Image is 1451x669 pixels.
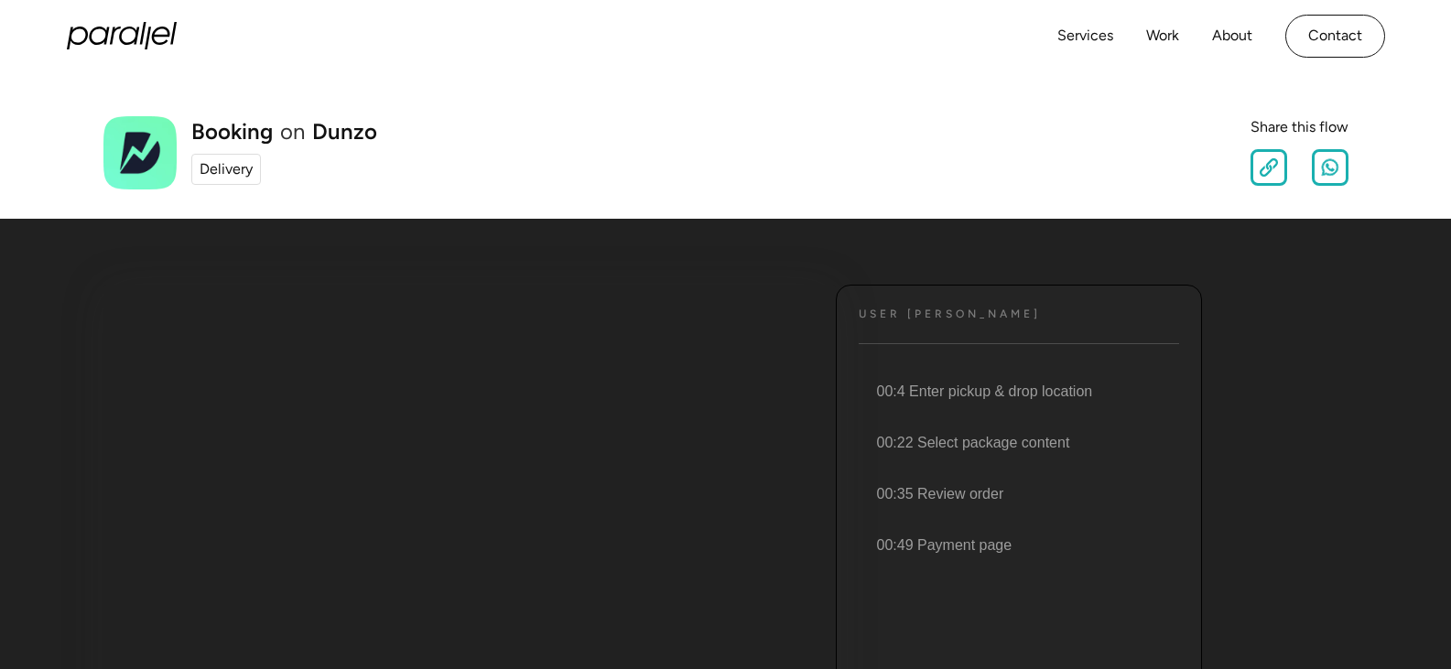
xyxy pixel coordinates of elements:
[280,121,305,143] div: on
[1285,15,1385,58] a: Contact
[1212,23,1252,49] a: About
[200,158,253,180] div: Delivery
[312,121,377,143] a: Dunzo
[191,154,261,185] a: Delivery
[859,308,1041,321] h4: User [PERSON_NAME]
[855,417,1179,469] li: 00:22 Select package content
[855,366,1179,417] li: 00:4 Enter pickup & drop location
[1146,23,1179,49] a: Work
[1251,116,1348,138] div: Share this flow
[67,22,177,49] a: home
[191,121,273,143] h1: Booking
[855,520,1179,571] li: 00:49 Payment page
[855,469,1179,520] li: 00:35 Review order
[1057,23,1113,49] a: Services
